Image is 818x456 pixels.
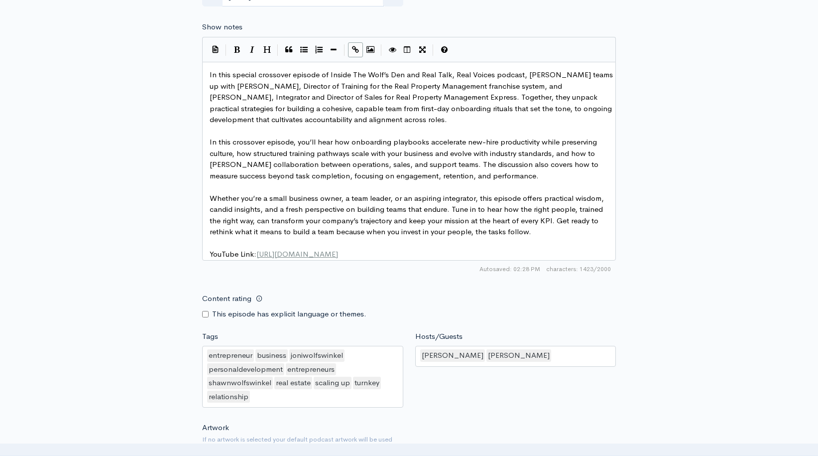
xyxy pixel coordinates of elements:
button: Toggle Preview [385,42,400,57]
div: scaling up [314,377,351,389]
button: Markdown Guide [437,42,452,57]
div: [PERSON_NAME] [420,349,485,362]
label: Content rating [202,289,251,309]
i: | [381,44,382,56]
small: If no artwork is selected your default podcast artwork will be used [202,435,616,445]
i: | [344,44,345,56]
i: | [226,44,227,56]
div: relationship [207,391,250,403]
label: This episode has explicit language or themes. [212,308,366,320]
button: Numbered List [311,42,326,57]
label: Show notes [202,21,242,33]
span: In this special crossover episode of Inside The Wolf’s Den and Real Talk, Real Voices podcast, [P... [210,70,615,124]
button: Insert Show Notes Template [208,42,223,57]
label: Hosts/Guests [415,331,463,342]
span: 1423/2000 [546,265,611,274]
div: entrepreneur [207,349,254,362]
button: Italic [244,42,259,57]
button: Bold [230,42,244,57]
div: shawnwolfswinkel [207,377,273,389]
button: Create Link [348,42,363,57]
div: personaldevelopment [207,363,284,376]
button: Toggle Fullscreen [415,42,430,57]
button: Generic List [296,42,311,57]
i: | [277,44,278,56]
div: joniwolfswinkel [289,349,345,362]
div: real estate [274,377,312,389]
div: turnkey [353,377,381,389]
button: Insert Image [363,42,378,57]
div: entrepreneurs [286,363,336,376]
label: Artwork [202,422,229,434]
span: [URL][DOMAIN_NAME] [256,249,338,259]
i: | [433,44,434,56]
button: Insert Horizontal Line [326,42,341,57]
button: Heading [259,42,274,57]
span: YouTube Link: [210,249,338,259]
div: [PERSON_NAME] [486,349,551,362]
button: Quote [281,42,296,57]
div: business [255,349,288,362]
span: Autosaved: 02:28 PM [479,265,540,274]
label: Tags [202,331,218,342]
button: Toggle Side by Side [400,42,415,57]
span: Whether you’re a small business owner, a team leader, or an aspiring integrator, this episode off... [210,193,606,237]
span: In this crossover episode, you’ll hear how onboarding playbooks accelerate new-hire productivity ... [210,137,600,180]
